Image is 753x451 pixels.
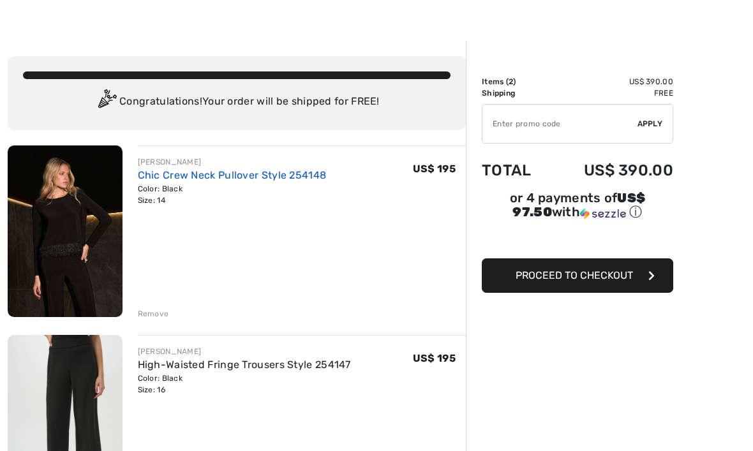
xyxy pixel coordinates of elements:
a: Chic Crew Neck Pullover Style 254148 [138,170,327,182]
span: 2 [509,78,513,87]
span: Proceed to Checkout [516,270,633,282]
a: High-Waisted Fringe Trousers Style 254147 [138,359,351,371]
div: or 4 payments ofUS$ 97.50withSezzle Click to learn more about Sezzle [482,193,673,226]
img: Chic Crew Neck Pullover Style 254148 [8,146,123,318]
img: Sezzle [580,209,626,220]
div: [PERSON_NAME] [138,157,327,168]
iframe: PayPal-paypal [482,226,673,255]
td: Total [482,149,550,193]
span: US$ 195 [413,353,456,365]
span: Apply [637,119,663,130]
div: or 4 payments of with [482,193,673,221]
span: US$ 97.50 [512,191,645,220]
td: US$ 390.00 [550,77,673,88]
span: US$ 195 [413,163,456,175]
div: Remove [138,309,169,320]
input: Promo code [482,105,637,144]
td: US$ 390.00 [550,149,673,193]
td: Shipping [482,88,550,100]
div: Color: Black Size: 16 [138,373,351,396]
img: Congratulation2.svg [94,90,119,115]
td: Free [550,88,673,100]
button: Proceed to Checkout [482,259,673,293]
td: Items ( ) [482,77,550,88]
div: Color: Black Size: 14 [138,184,327,207]
div: [PERSON_NAME] [138,346,351,358]
div: Congratulations! Your order will be shipped for FREE! [23,90,451,115]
